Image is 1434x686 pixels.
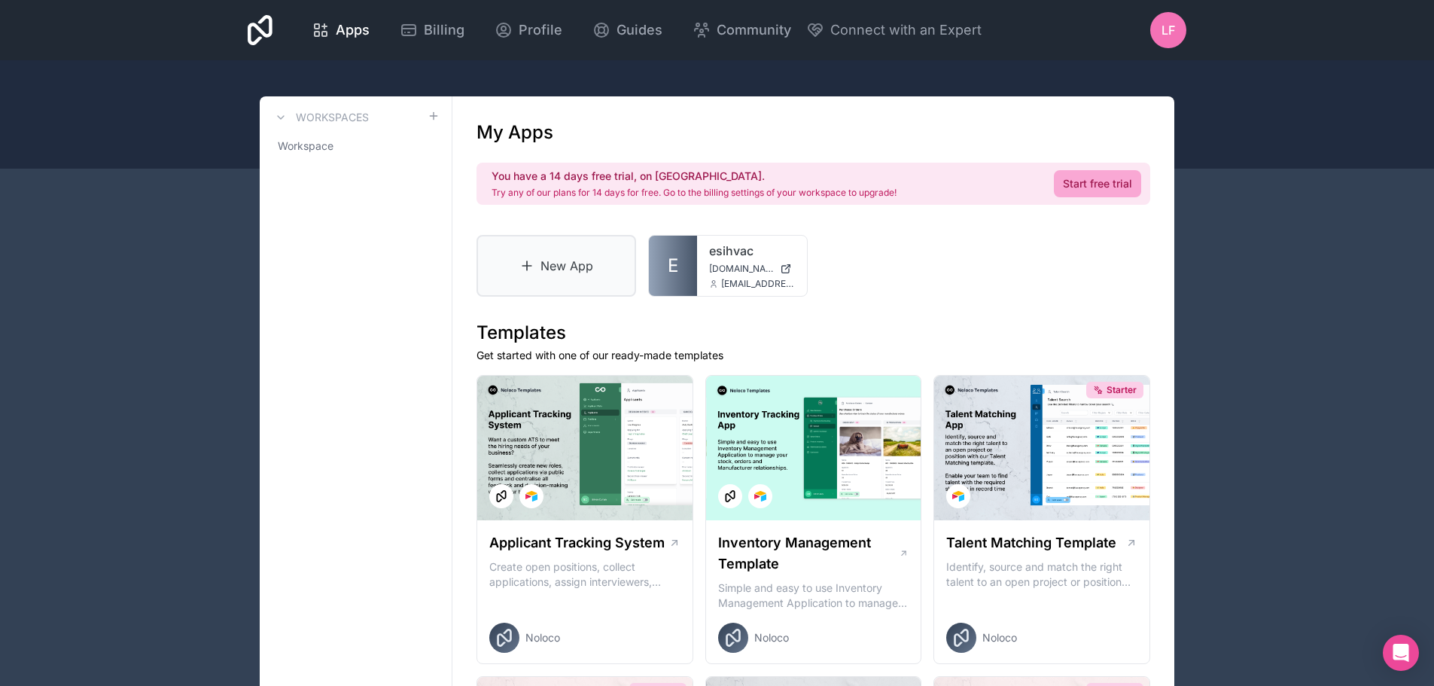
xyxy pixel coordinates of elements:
[476,235,636,297] a: New App
[721,278,795,290] span: [EMAIL_ADDRESS][DOMAIN_NAME]
[476,321,1150,345] h1: Templates
[1107,384,1137,396] span: Starter
[717,20,791,41] span: Community
[649,236,697,296] a: E
[525,490,537,502] img: Airtable Logo
[476,120,553,145] h1: My Apps
[830,20,982,41] span: Connect with an Expert
[1383,635,1419,671] div: Open Intercom Messenger
[278,139,333,154] span: Workspace
[483,14,574,47] a: Profile
[952,490,964,502] img: Airtable Logo
[754,630,789,645] span: Noloco
[272,133,440,160] a: Workspace
[489,559,680,590] p: Create open positions, collect applications, assign interviewers, centralise candidate feedback a...
[476,348,1150,363] p: Get started with one of our ready-made templates
[1162,21,1175,39] span: LF
[946,559,1137,590] p: Identify, source and match the right talent to an open project or position with our Talent Matchi...
[617,20,662,41] span: Guides
[668,254,678,278] span: E
[680,14,803,47] a: Community
[489,532,665,553] h1: Applicant Tracking System
[754,490,766,502] img: Airtable Logo
[718,581,909,611] p: Simple and easy to use Inventory Management Application to manage your stock, orders and Manufact...
[709,263,795,275] a: [DOMAIN_NAME]
[336,20,370,41] span: Apps
[296,110,369,125] h3: Workspaces
[492,187,897,199] p: Try any of our plans for 14 days for free. Go to the billing settings of your workspace to upgrade!
[806,20,982,41] button: Connect with an Expert
[718,532,899,575] h1: Inventory Management Template
[300,14,382,47] a: Apps
[580,14,674,47] a: Guides
[1054,170,1141,197] a: Start free trial
[388,14,476,47] a: Billing
[272,108,369,127] a: Workspaces
[519,20,562,41] span: Profile
[492,169,897,184] h2: You have a 14 days free trial, on [GEOGRAPHIC_DATA].
[525,630,560,645] span: Noloco
[709,263,774,275] span: [DOMAIN_NAME]
[946,532,1116,553] h1: Talent Matching Template
[982,630,1017,645] span: Noloco
[424,20,464,41] span: Billing
[709,242,795,260] a: esihvac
